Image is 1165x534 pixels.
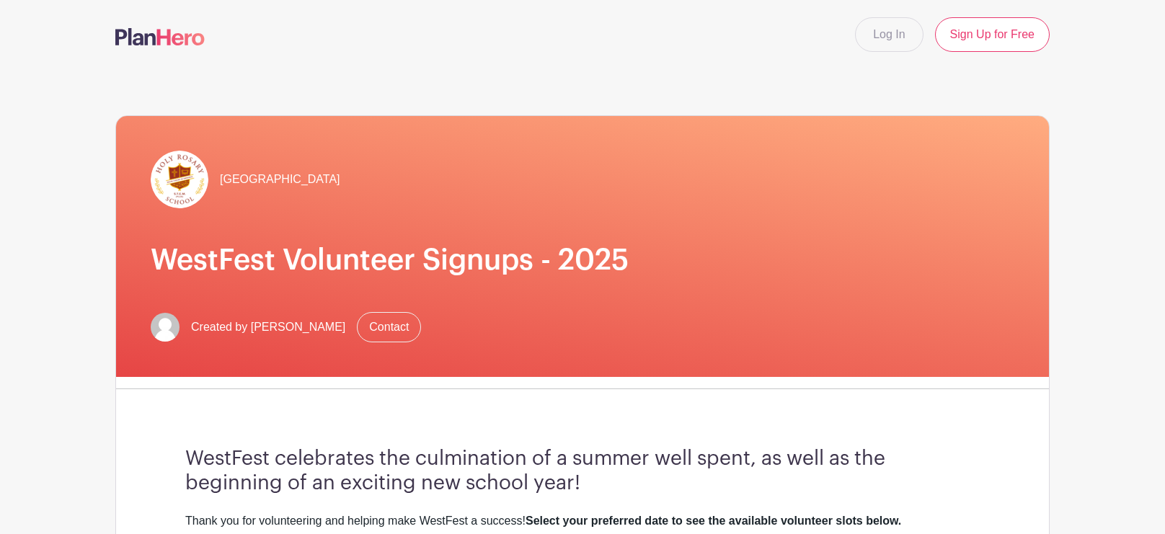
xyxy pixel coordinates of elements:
[151,313,180,342] img: default-ce2991bfa6775e67f084385cd625a349d9dcbb7a52a09fb2fda1e96e2d18dcdb.png
[151,243,1014,277] h1: WestFest Volunteer Signups - 2025
[185,512,980,530] div: Thank you for volunteering and helping make WestFest a success!
[526,515,901,527] strong: Select your preferred date to see the available volunteer slots below.
[151,151,208,208] img: hr-logo-circle.png
[220,171,340,188] span: [GEOGRAPHIC_DATA]
[855,17,923,52] a: Log In
[357,312,421,342] a: Contact
[115,28,205,45] img: logo-507f7623f17ff9eddc593b1ce0a138ce2505c220e1c5a4e2b4648c50719b7d32.svg
[191,319,345,336] span: Created by [PERSON_NAME]
[185,447,980,495] h3: WestFest celebrates the culmination of a summer well spent, as well as the beginning of an exciti...
[935,17,1050,52] a: Sign Up for Free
